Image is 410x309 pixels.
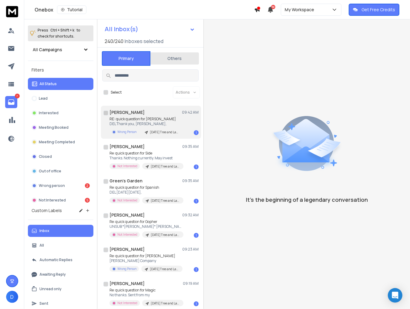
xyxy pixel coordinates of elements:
[182,144,199,149] p: 09:35 AM
[271,5,275,9] span: 50
[28,92,93,105] button: Lead
[35,5,254,14] div: Onebox
[109,224,182,229] p: UNSUB *[PERSON_NAME]* [PERSON_NAME] Horticulture
[28,121,93,134] button: Meeting Booked
[39,243,44,248] p: All
[49,27,75,34] span: Ctrl + Shift + k
[151,301,180,306] p: [DATE] Tree and Landscaping
[109,212,145,218] h1: [PERSON_NAME]
[39,81,57,86] p: All Status
[28,107,93,119] button: Interested
[109,117,182,121] p: RE: quick question for [PERSON_NAME]
[5,96,17,108] a: 7
[246,195,368,204] p: It’s the beginning of a legendary conversation
[109,281,145,287] h1: [PERSON_NAME]
[117,198,137,203] p: Not Interested
[125,38,163,45] h3: Inboxes selected
[39,183,65,188] p: Wrong person
[105,26,138,32] h1: All Inbox(s)
[39,96,48,101] p: Lead
[28,194,93,206] button: Not Interested5
[111,90,122,95] label: Select
[150,52,199,65] button: Others
[349,4,399,16] button: Get Free Credits
[6,291,18,303] button: D
[109,156,182,161] p: Thanks. Nothing currently. May invest
[150,130,179,135] p: [DATE] Tree and Landscaping
[85,198,90,203] div: 5
[109,185,182,190] p: Re: quick question for Spanish
[85,183,90,188] div: 2
[39,301,48,306] p: Sent
[388,288,402,303] div: Open Intercom Messenger
[151,198,180,203] p: [DATE] Tree and Landscaping
[109,121,182,126] p: DEL Thank you, [PERSON_NAME],
[151,233,180,237] p: [DATE] Tree and Landscaping
[109,254,182,258] p: Re: quick question for [PERSON_NAME]
[109,288,182,293] p: Re: quick question for Magic
[28,165,93,177] button: Out of office
[182,247,199,252] p: 09:23 AM
[194,199,199,204] div: 1
[117,232,137,237] p: Not Interested
[194,233,199,238] div: 1
[39,140,75,145] p: Meeting Completed
[39,198,66,203] p: Not Interested
[109,144,145,150] h1: [PERSON_NAME]
[39,154,52,159] p: Closed
[28,225,93,237] button: Inbox
[100,23,200,35] button: All Inbox(s)
[182,213,199,218] p: 09:32 AM
[38,27,80,39] p: Press to check for shortcuts.
[285,7,317,13] p: My Workspace
[39,228,49,233] p: Inbox
[39,287,62,291] p: Unread only
[194,164,199,169] div: 1
[109,190,182,195] p: DEL [DATE][DATE],
[28,239,93,251] button: All
[109,219,182,224] p: Re: quick question for Gopher
[183,281,199,286] p: 09:19 AM
[151,164,180,169] p: [DATE] Tree and Landscaping
[194,267,199,272] div: 1
[28,78,93,90] button: All Status
[28,44,93,56] button: All Campaigns
[109,246,145,252] h1: [PERSON_NAME]
[28,151,93,163] button: Closed
[117,301,137,305] p: Not Interested
[182,178,199,183] p: 09:35 AM
[109,258,182,263] p: [PERSON_NAME] Company
[182,110,199,115] p: 09:42 AM
[150,267,179,271] p: [DATE] Tree and Landscaping
[102,51,150,66] button: Primary
[194,301,199,306] div: 1
[109,178,143,184] h1: Green's Garden
[109,109,145,115] h1: [PERSON_NAME]
[57,5,86,14] button: Tutorial
[28,66,93,74] h3: Filters
[109,151,182,156] p: Re: quick question for Side
[39,272,66,277] p: Awaiting Reply
[117,130,136,134] p: Wrong Person
[109,293,182,297] p: No thanks. Sent from my
[39,257,72,262] p: Automatic Replies
[28,254,93,266] button: Automatic Replies
[39,111,59,115] p: Interested
[32,208,62,214] h3: Custom Labels
[33,47,62,53] h1: All Campaigns
[28,283,93,295] button: Unread only
[15,94,20,98] p: 7
[28,180,93,192] button: Wrong person2
[39,125,69,130] p: Meeting Booked
[28,136,93,148] button: Meeting Completed
[39,169,61,174] p: Out of office
[361,7,395,13] p: Get Free Credits
[194,130,199,135] div: 1
[117,267,136,271] p: Wrong Person
[28,268,93,281] button: Awaiting Reply
[117,164,137,168] p: Not Interested
[105,38,123,45] span: 240 / 240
